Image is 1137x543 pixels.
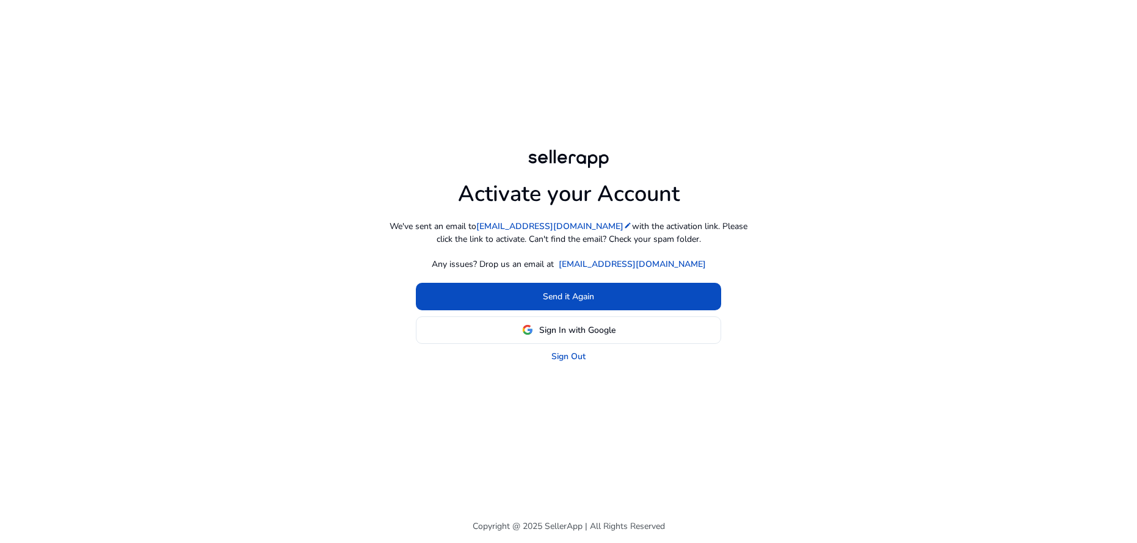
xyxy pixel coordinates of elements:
img: google-logo.svg [522,324,533,335]
h1: Activate your Account [458,171,680,207]
a: [EMAIL_ADDRESS][DOMAIN_NAME] [476,220,632,233]
span: Sign In with Google [539,324,616,337]
p: Any issues? Drop us an email at [432,258,554,271]
button: Sign In with Google [416,316,721,344]
a: [EMAIL_ADDRESS][DOMAIN_NAME] [559,258,706,271]
mat-icon: edit [623,221,632,230]
p: We've sent an email to with the activation link. Please click the link to activate. Can't find th... [385,220,752,246]
button: Send it Again [416,283,721,310]
span: Send it Again [543,290,594,303]
a: Sign Out [551,350,586,363]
